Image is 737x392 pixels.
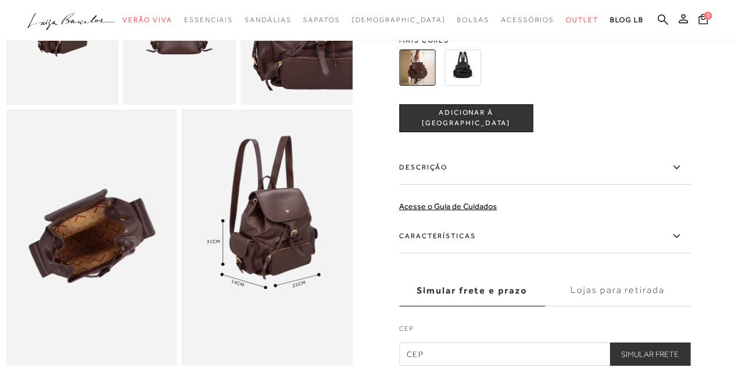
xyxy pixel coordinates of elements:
[352,16,446,24] span: [DEMOGRAPHIC_DATA]
[695,13,711,29] button: 0
[610,16,644,24] span: BLOG LB
[399,37,690,44] span: Mais cores
[245,16,291,24] span: Sandálias
[399,202,497,211] a: Acesse o Guia de Cuidados
[399,151,690,185] label: Descrição
[184,9,233,31] a: categoryNavScreenReaderText
[445,50,481,86] img: MOCHILA MÉDIA EM COURO PRETO COM BOLSOS
[399,275,545,306] label: Simular frete e prazo
[122,9,172,31] a: categoryNavScreenReaderText
[399,50,435,86] img: MOCHILA MÉDIA EM COURO CAFÉ COM BOLSOS
[501,16,554,24] span: Acessórios
[352,9,446,31] a: noSubCategoriesText
[400,108,533,129] span: ADICIONAR À [GEOGRAPHIC_DATA]
[399,220,690,253] label: Características
[122,16,172,24] span: Verão Viva
[501,9,554,31] a: categoryNavScreenReaderText
[245,9,291,31] a: categoryNavScreenReaderText
[303,9,340,31] a: categoryNavScreenReaderText
[303,16,340,24] span: Sapatos
[704,12,712,20] span: 0
[566,9,598,31] a: categoryNavScreenReaderText
[399,104,533,132] button: ADICIONAR À [GEOGRAPHIC_DATA]
[610,9,644,31] a: BLOG LB
[182,110,353,366] img: image
[184,16,233,24] span: Essenciais
[566,16,598,24] span: Outlet
[399,323,690,340] label: CEP
[545,275,690,306] label: Lojas para retirada
[457,16,489,24] span: Bolsas
[609,342,690,366] button: Simular Frete
[457,9,489,31] a: categoryNavScreenReaderText
[399,342,690,366] input: CEP
[6,110,177,366] img: image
